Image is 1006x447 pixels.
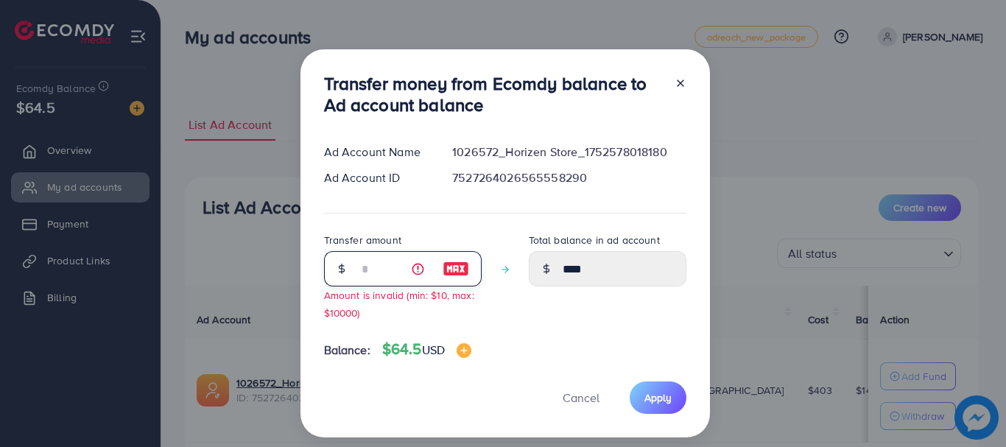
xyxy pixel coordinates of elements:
div: 1026572_Horizen Store_1752578018180 [440,144,697,161]
img: image [443,260,469,278]
span: Apply [644,390,672,405]
div: Ad Account Name [312,144,441,161]
img: image [457,343,471,358]
h4: $64.5 [382,340,471,359]
small: Amount is invalid (min: $10, max: $10000) [324,288,474,319]
span: USD [422,342,445,358]
h3: Transfer money from Ecomdy balance to Ad account balance [324,73,663,116]
div: 7527264026565558290 [440,169,697,186]
button: Cancel [544,381,618,413]
label: Transfer amount [324,233,401,247]
button: Apply [630,381,686,413]
div: Ad Account ID [312,169,441,186]
span: Cancel [563,390,599,406]
label: Total balance in ad account [529,233,660,247]
span: Balance: [324,342,370,359]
